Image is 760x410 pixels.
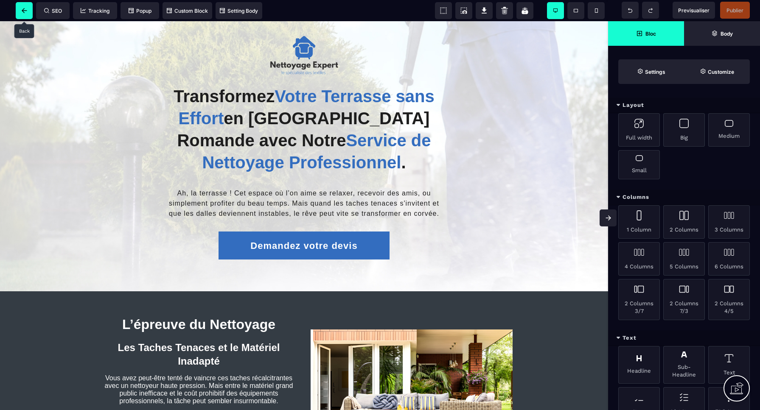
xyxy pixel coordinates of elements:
text: Ah, la terrasse ! Cet espace où l’on aime se relaxer, recevoir des amis, ou simplement profiter d... [149,165,460,200]
span: Custom Block [167,8,208,14]
span: Settings [618,59,684,84]
div: 6 Columns [708,242,750,276]
h1: Transformez en [GEOGRAPHIC_DATA] Romande avec Notre . [149,60,460,156]
div: Columns [608,190,760,205]
div: Headline [618,346,660,384]
div: 3 Columns [708,205,750,239]
div: Sub-Headline [663,346,705,384]
div: 5 Columns [663,242,705,276]
h2: Les Taches Tenaces et le Matériel Inadapté [100,315,298,351]
span: View components [435,2,452,19]
div: 4 Columns [618,242,660,276]
div: Medium [708,113,750,147]
span: Preview [673,2,715,19]
span: Votre Terrasse sans Effort [179,66,439,106]
button: Demandez votre devis [219,210,390,238]
div: Text [608,330,760,346]
span: SEO [44,8,62,14]
div: 2 Columns 3/7 [618,279,660,320]
div: Text [708,346,750,384]
span: Popup [129,8,151,14]
span: Screenshot [455,2,472,19]
div: 2 Columns 4/5 [708,279,750,320]
strong: Body [721,31,733,37]
strong: Customize [708,69,734,75]
div: Small [618,150,660,179]
div: Layout [608,98,760,113]
span: Open Style Manager [684,59,750,84]
span: Publier [726,7,743,14]
strong: Bloc [645,31,656,37]
h1: L’épreuve du Nettoyage [100,291,298,315]
div: 2 Columns [663,205,705,239]
img: c7cb31267ae5f38cfc5df898790613de_65d28782baa8d_logo_black_netoyage-expert.png [270,15,338,54]
span: Open Blocks [608,21,684,46]
div: 2 Columns 7/3 [663,279,705,320]
div: Full width [618,113,660,147]
div: 1 Column [618,205,660,239]
div: Big [663,113,705,147]
text: Vous avez peut-être tenté de vaincre ces taches récalcitrantes avec un nettoyeur haute pression. ... [100,351,298,386]
span: Tracking [81,8,109,14]
span: Setting Body [220,8,258,14]
span: Previsualiser [678,7,710,14]
strong: Settings [645,69,665,75]
span: Open Layer Manager [684,21,760,46]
